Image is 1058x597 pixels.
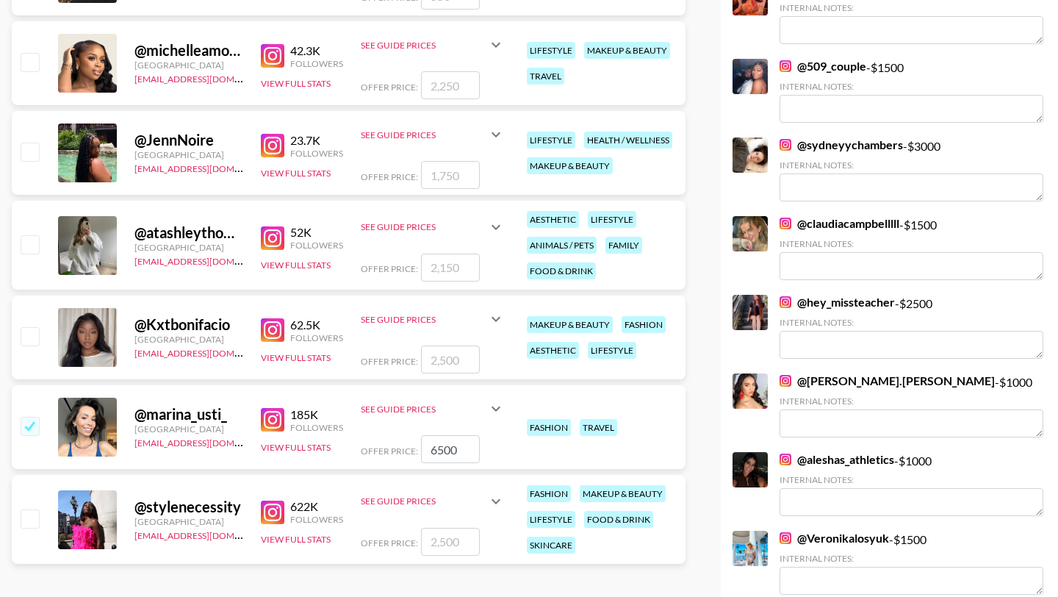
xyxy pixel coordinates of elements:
input: 2,500 [421,528,480,556]
a: @aleshas_athletics [780,452,894,467]
img: Instagram [780,218,791,229]
button: View Full Stats [261,78,331,89]
div: - $ 1000 [780,373,1043,437]
div: Followers [290,58,343,69]
input: 2,250 [421,71,480,99]
div: Followers [290,148,343,159]
div: @ marina_usti_ [134,405,243,423]
div: lifestyle [527,511,575,528]
div: animals / pets [527,237,597,254]
img: Instagram [780,454,791,465]
div: family [605,237,642,254]
div: lifestyle [527,132,575,149]
div: See Guide Prices [361,496,487,507]
div: [GEOGRAPHIC_DATA] [134,516,243,527]
input: 1,750 [421,161,480,189]
a: [EMAIL_ADDRESS][DOMAIN_NAME] [134,253,282,267]
div: - $ 1500 [780,531,1043,595]
div: Internal Notes: [780,160,1043,171]
div: See Guide Prices [361,301,505,337]
input: 6,500 [421,435,480,463]
img: Instagram [780,139,791,151]
div: [GEOGRAPHIC_DATA] [134,242,243,253]
div: travel [527,68,564,85]
div: See Guide Prices [361,40,487,51]
div: See Guide Prices [361,404,487,415]
div: fashion [527,485,571,502]
div: See Guide Prices [361,27,505,62]
a: @509_couple [780,59,866,74]
div: food & drink [584,511,653,528]
div: Followers [290,422,343,433]
span: Offer Price: [361,263,418,274]
a: [EMAIL_ADDRESS][DOMAIN_NAME] [134,160,282,174]
a: @hey_missteacher [780,295,895,310]
img: Instagram [261,134,284,157]
img: Instagram [261,408,284,432]
div: [GEOGRAPHIC_DATA] [134,334,243,345]
div: Internal Notes: [780,81,1043,92]
div: 42.3K [290,43,343,58]
div: See Guide Prices [361,484,505,519]
div: @ JennNoire [134,131,243,149]
div: health / wellness [584,132,672,149]
div: travel [580,419,617,436]
a: [EMAIL_ADDRESS][DOMAIN_NAME] [134,71,282,85]
button: View Full Stats [261,534,331,545]
div: Internal Notes: [780,2,1043,13]
img: Instagram [261,318,284,342]
div: See Guide Prices [361,117,505,152]
span: Offer Price: [361,82,418,93]
div: See Guide Prices [361,129,487,140]
input: 2,150 [421,254,480,282]
img: Instagram [780,532,791,544]
div: Internal Notes: [780,553,1043,564]
div: - $ 1500 [780,59,1043,123]
div: makeup & beauty [527,157,613,174]
span: Offer Price: [361,537,418,548]
div: fashion [622,316,666,333]
div: fashion [527,419,571,436]
span: Offer Price: [361,446,418,457]
div: See Guide Prices [361,210,505,245]
img: Instagram [780,296,791,308]
div: Followers [290,332,343,343]
div: makeup & beauty [580,485,666,502]
div: See Guide Prices [361,221,487,232]
div: @ Kxtbonifacio [134,315,243,334]
img: Instagram [261,226,284,250]
div: - $ 1500 [780,216,1043,280]
div: - $ 3000 [780,137,1043,201]
div: [GEOGRAPHIC_DATA] [134,149,243,160]
div: lifestyle [588,342,636,359]
button: View Full Stats [261,168,331,179]
div: 622K [290,499,343,514]
a: @claudiacampbelllll [780,216,899,231]
div: @ atashleythomas [134,224,243,242]
div: skincare [527,537,575,554]
div: 185K [290,407,343,422]
div: 52K [290,225,343,240]
div: Internal Notes: [780,317,1043,328]
div: 23.7K [290,133,343,148]
div: Followers [290,240,343,251]
div: makeup & beauty [527,316,613,333]
a: @Veronikalosyuk [780,531,889,546]
div: [GEOGRAPHIC_DATA] [134,423,243,435]
img: Instagram [261,44,284,68]
a: [EMAIL_ADDRESS][DOMAIN_NAME] [134,527,282,541]
img: Instagram [780,60,791,72]
div: makeup & beauty [584,42,670,59]
img: Instagram [780,375,791,387]
div: Internal Notes: [780,396,1043,407]
div: See Guide Prices [361,314,487,325]
div: lifestyle [588,211,636,228]
div: - $ 1000 [780,452,1043,516]
input: 2,500 [421,346,480,373]
div: 62.5K [290,318,343,332]
div: [GEOGRAPHIC_DATA] [134,60,243,71]
div: Internal Notes: [780,238,1043,249]
div: @ michelleamoree [134,41,243,60]
a: @[PERSON_NAME].[PERSON_NAME] [780,373,995,388]
a: [EMAIL_ADDRESS][DOMAIN_NAME] [134,435,282,448]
